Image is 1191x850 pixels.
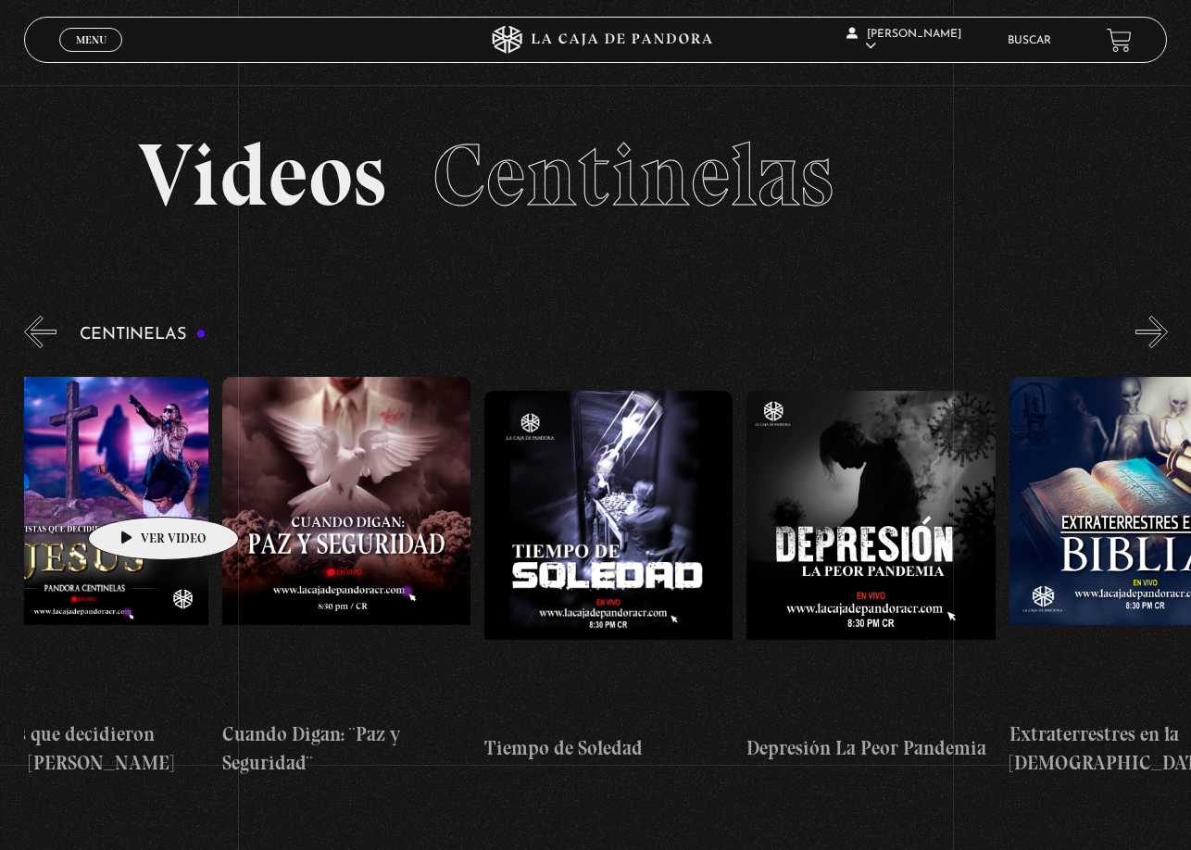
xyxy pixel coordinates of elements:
[484,733,733,763] h4: Tiempo de Soledad
[76,34,107,45] span: Menu
[1135,316,1168,348] button: Next
[484,362,733,793] a: Tiempo de Soledad
[138,131,1053,219] h2: Videos
[69,50,113,63] span: Cerrar
[1008,35,1051,46] a: Buscar
[1107,28,1132,53] a: View your shopping cart
[80,326,207,344] h3: Centinelas
[746,733,995,763] h4: Depresión La Peor Pandemia
[24,316,56,348] button: Previous
[746,362,995,793] a: Depresión La Peor Pandemia
[222,719,470,778] h4: Cuando Digan: ¨Paz y Seguridad¨
[846,29,961,52] span: [PERSON_NAME]
[433,122,834,228] span: Centinelas
[222,362,470,793] a: Cuando Digan: ¨Paz y Seguridad¨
